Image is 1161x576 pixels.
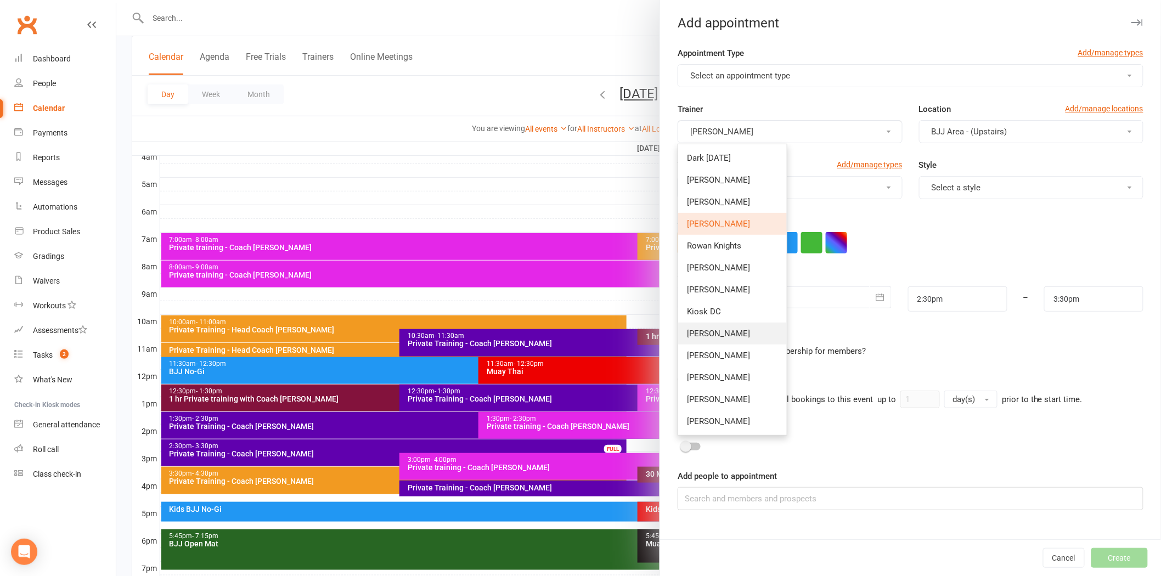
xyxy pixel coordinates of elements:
[687,263,750,273] span: [PERSON_NAME]
[678,169,787,191] a: [PERSON_NAME]
[687,351,750,360] span: [PERSON_NAME]
[14,413,116,437] a: General attendance kiosk mode
[33,153,60,162] div: Reports
[1078,47,1143,59] a: Add/manage types
[60,349,69,359] span: 2
[33,227,80,236] div: Product Sales
[678,235,787,257] a: Rowan Knights
[33,252,64,261] div: Gradings
[33,375,72,384] div: What's New
[14,293,116,318] a: Workouts
[687,372,750,382] span: [PERSON_NAME]
[687,153,731,163] span: Dark [DATE]
[678,388,787,410] a: [PERSON_NAME]
[919,159,937,172] label: Style
[14,462,116,487] a: Class kiosk mode
[33,470,81,478] div: Class check-in
[678,191,787,213] a: [PERSON_NAME]
[713,345,866,358] div: Require active membership for members?
[33,104,65,112] div: Calendar
[678,470,777,483] label: Add people to appointment
[944,391,997,408] button: day(s)
[11,539,37,565] div: Open Intercom Messenger
[687,329,750,338] span: [PERSON_NAME]
[678,487,1143,510] input: Search and members and prospects
[1007,286,1045,312] div: –
[14,71,116,96] a: People
[678,47,744,60] label: Appointment Type
[14,269,116,293] a: Waivers
[33,420,100,429] div: General attendance
[687,285,750,295] span: [PERSON_NAME]
[678,257,787,279] a: [PERSON_NAME]
[14,121,116,145] a: Payments
[919,176,1143,199] button: Select a style
[678,410,787,432] a: [PERSON_NAME]
[14,244,116,269] a: Gradings
[932,183,981,193] span: Select a style
[690,71,790,81] span: Select an appointment type
[33,351,53,359] div: Tasks
[687,394,750,404] span: [PERSON_NAME]
[14,318,116,343] a: Assessments
[678,345,787,366] a: [PERSON_NAME]
[678,64,1143,87] button: Select an appointment type
[687,219,750,229] span: [PERSON_NAME]
[687,175,750,185] span: [PERSON_NAME]
[713,391,1083,408] div: Members can cancel bookings to this event
[919,103,951,116] label: Location
[678,301,787,323] a: Kiosk DC
[14,368,116,392] a: What's New
[33,202,77,211] div: Automations
[678,120,902,143] button: [PERSON_NAME]
[678,323,787,345] a: [PERSON_NAME]
[33,326,87,335] div: Assessments
[1043,548,1085,568] button: Cancel
[14,437,116,462] a: Roll call
[14,343,116,368] a: Tasks 2
[14,170,116,195] a: Messages
[14,96,116,121] a: Calendar
[932,127,1007,137] span: BJJ Area - (Upstairs)
[690,127,753,137] span: [PERSON_NAME]
[1002,394,1083,404] span: prior to the start time.
[837,159,903,171] a: Add/manage types
[14,219,116,244] a: Product Sales
[919,120,1143,143] button: BJJ Area - (Upstairs)
[678,279,787,301] a: [PERSON_NAME]
[14,145,116,170] a: Reports
[687,241,741,251] span: Rowan Knights
[14,47,116,71] a: Dashboard
[678,213,787,235] a: [PERSON_NAME]
[13,11,41,38] a: Clubworx
[678,147,787,169] a: Dark [DATE]
[687,197,750,207] span: [PERSON_NAME]
[33,128,67,137] div: Payments
[660,15,1161,31] div: Add appointment
[14,195,116,219] a: Automations
[33,445,59,454] div: Roll call
[877,391,997,408] div: up to
[678,366,787,388] a: [PERSON_NAME]
[33,79,56,88] div: People
[953,394,975,404] span: day(s)
[687,307,721,317] span: Kiosk DC
[33,178,67,187] div: Messages
[678,176,902,199] button: Select a type
[687,416,750,426] span: [PERSON_NAME]
[33,276,60,285] div: Waivers
[33,54,71,63] div: Dashboard
[1066,103,1143,115] a: Add/manage locations
[678,103,703,116] label: Trainer
[33,301,66,310] div: Workouts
